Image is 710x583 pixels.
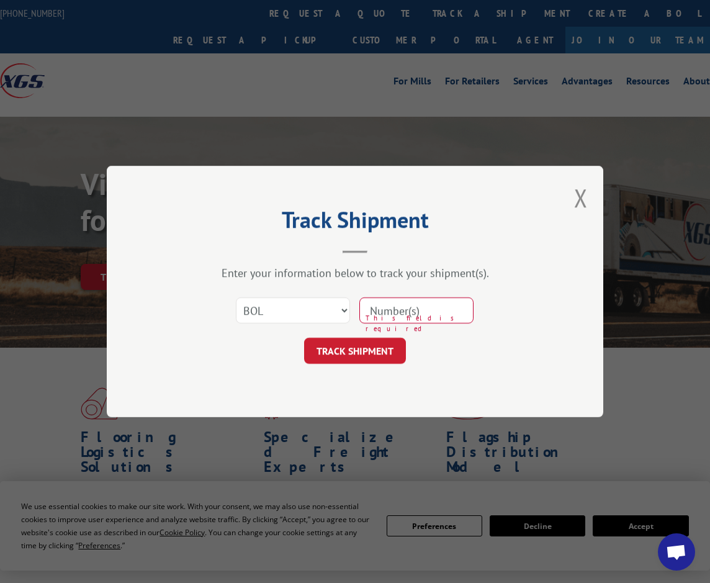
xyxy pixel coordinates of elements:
[366,313,474,333] span: This field is required
[574,181,588,214] button: Close modal
[169,211,541,235] h2: Track Shipment
[658,533,695,571] div: Open chat
[359,297,474,323] input: Number(s)
[304,338,406,364] button: TRACK SHIPMENT
[169,266,541,280] div: Enter your information below to track your shipment(s).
